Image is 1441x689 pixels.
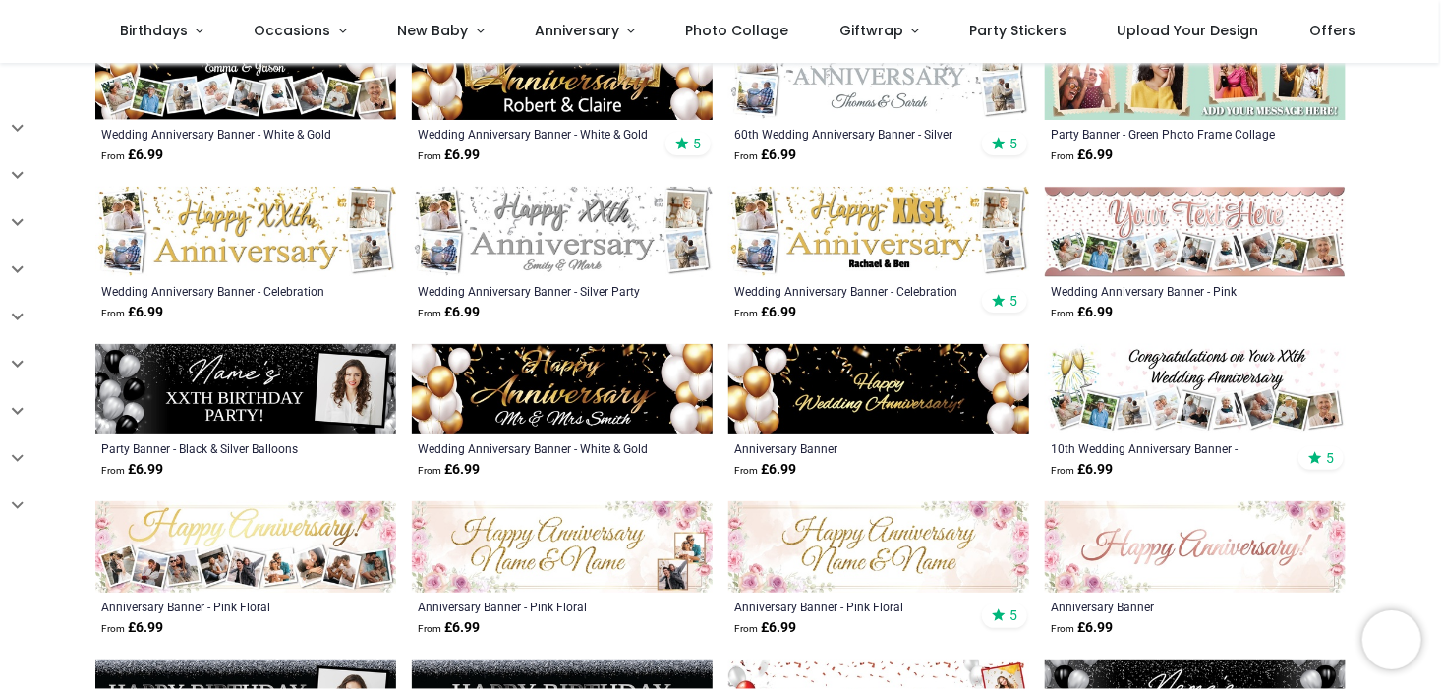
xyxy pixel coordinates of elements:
[734,618,796,638] strong: £ 6.99
[1009,606,1017,624] span: 5
[101,308,125,318] span: From
[734,440,965,456] a: Anniversary Banner
[1051,599,1282,614] a: Anniversary Banner
[1051,303,1113,322] strong: £ 6.99
[734,303,796,322] strong: £ 6.99
[418,599,649,614] a: Anniversary Banner - Pink Floral
[95,187,396,277] img: Personalised Wedding Anniversary Banner - Celebration Design - Custom Year & 4 Photo Upload
[101,283,332,299] a: Wedding Anniversary Banner - Celebration Design
[418,303,480,322] strong: £ 6.99
[1326,449,1334,467] span: 5
[734,283,965,299] a: Wedding Anniversary Banner - Celebration Design
[101,303,163,322] strong: £ 6.99
[1051,623,1074,634] span: From
[1045,187,1346,277] img: Personalised Wedding Anniversary Banner - Pink Dotty Design - 9 Photo Upload
[734,465,758,476] span: From
[254,21,330,40] span: Occasions
[1009,135,1017,152] span: 5
[1051,440,1282,456] a: 10th Wedding Anniversary Banner - Champagne Design
[418,308,441,318] span: From
[1051,126,1282,142] a: Party Banner - Green Photo Frame Collage
[693,135,701,152] span: 5
[734,145,796,165] strong: £ 6.99
[734,599,965,614] a: Anniversary Banner - Pink Floral
[418,150,441,161] span: From
[1051,618,1113,638] strong: £ 6.99
[1009,292,1017,310] span: 5
[418,440,649,456] a: Wedding Anniversary Banner - White & Gold Balloons
[1045,501,1346,592] img: Happy Anniversary Banner - Pink Floral
[734,126,965,142] a: 60th Wedding Anniversary Banner - Silver Celebration Design
[412,501,713,592] img: Personalised Anniversary Banner - Pink Floral - Custom Text & 2 Photos
[970,21,1067,40] span: Party Stickers
[1362,610,1421,669] iframe: Brevo live chat
[418,126,649,142] a: Wedding Anniversary Banner - White & Gold Balloons
[101,465,125,476] span: From
[101,440,332,456] a: Party Banner - Black & Silver Balloons
[1051,460,1113,480] strong: £ 6.99
[101,623,125,634] span: From
[1051,145,1113,165] strong: £ 6.99
[120,21,188,40] span: Birthdays
[728,344,1029,434] img: Happy Anniversary Banner - White & Gold Balloon Design
[1051,283,1282,299] a: Wedding Anniversary Banner - Pink [PERSON_NAME] Design
[1045,29,1346,120] img: Personalised Party Banner - Green Photo Frame Collage - 4 Photo Upload
[418,460,480,480] strong: £ 6.99
[412,344,713,434] img: Personalised Wedding Anniversary Banner - White & Gold Balloons - Custom Text
[95,344,396,434] img: Personalised Party Banner - Black & Silver Balloons - Custom Text & 1 Photo Upload
[1051,465,1074,476] span: From
[1118,21,1259,40] span: Upload Your Design
[1051,150,1074,161] span: From
[418,145,480,165] strong: £ 6.99
[728,29,1029,120] img: Personalised 60th Wedding Anniversary Banner - Silver Celebration Design - 4 Photo Upload
[418,618,480,638] strong: £ 6.99
[101,618,163,638] strong: £ 6.99
[728,187,1029,277] img: Personalised Wedding Anniversary Banner - Celebration Design - Custom Text & 4 Photo Upload
[686,21,789,40] span: Photo Collage
[734,623,758,634] span: From
[734,460,796,480] strong: £ 6.99
[95,501,396,592] img: Personalised Anniversary Banner - Pink Floral - 9 Photo Upload
[418,465,441,476] span: From
[412,187,713,277] img: Personalised Wedding Anniversary Banner - Silver Party Design - Custom Text & 4 Photo Upload
[397,21,468,40] span: New Baby
[101,460,163,480] strong: £ 6.99
[101,126,332,142] a: Wedding Anniversary Banner - White & Gold Balloons
[1051,308,1074,318] span: From
[839,21,903,40] span: Giftwrap
[535,21,619,40] span: Anniversary
[1309,21,1355,40] span: Offers
[734,150,758,161] span: From
[101,599,332,614] a: Anniversary Banner - Pink Floral
[418,623,441,634] span: From
[734,308,758,318] span: From
[95,29,396,120] img: Personalised Wedding Anniversary Banner - White & Gold Balloons - 9 Photo Upload
[101,150,125,161] span: From
[418,283,649,299] a: Wedding Anniversary Banner - Silver Party Design
[1045,344,1346,434] img: Personalised 10th Wedding Anniversary Banner - Champagne Design - 9 Photo Upload
[412,29,713,120] img: Personalised Wedding Anniversary Banner - White & Gold Balloons - Custom Text & 2 Photo Upload
[728,501,1029,592] img: Personalised Anniversary Banner - Pink Floral - Custom Name
[101,145,163,165] strong: £ 6.99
